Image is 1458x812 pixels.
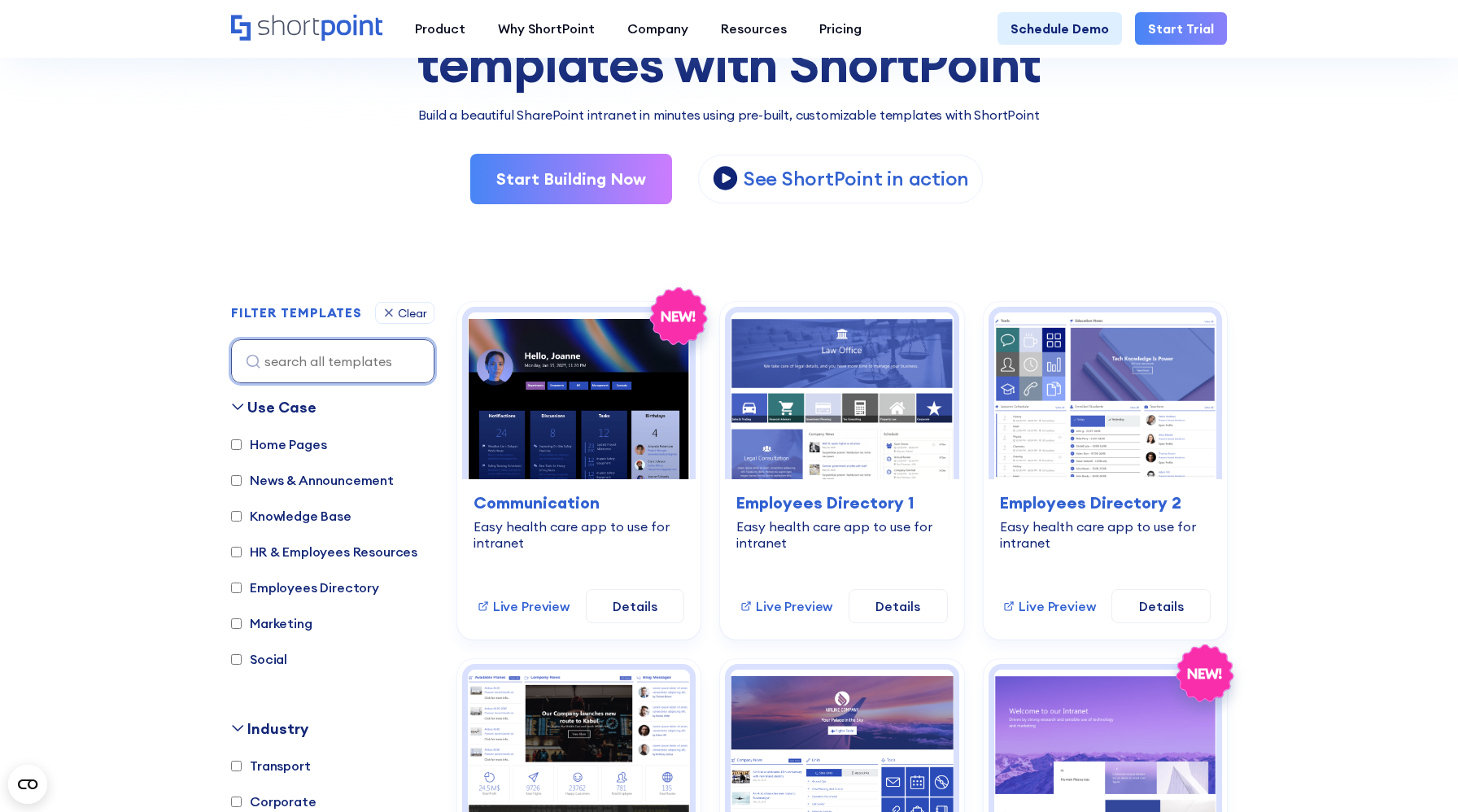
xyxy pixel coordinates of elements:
input: Home Pages [231,439,242,450]
input: Social [231,654,242,665]
input: Knowledge Base [231,511,242,522]
p: See ShortPoint in action [744,166,969,191]
input: Corporate [231,797,242,807]
h3: Employees Directory 2 [1000,491,1211,515]
div: Easy health care app to use for intranet [736,518,947,551]
label: Marketing [231,613,312,633]
label: Corporate [231,792,316,811]
label: News & Announcement [231,470,394,490]
a: Live Preview [477,596,570,616]
a: Details [1111,589,1211,623]
a: Why ShortPoint [482,12,611,45]
input: Transport [231,761,242,771]
input: Marketing [231,618,242,629]
label: Transport [231,756,311,775]
label: Knowledge Base [231,506,351,526]
input: search all templates [231,339,434,383]
a: Details [586,589,685,623]
a: Product [399,12,482,45]
a: Schedule Demo [997,12,1122,45]
div: Pricing [819,19,862,38]
input: News & Announcement [231,475,242,486]
button: Open CMP widget [8,765,47,804]
img: Employees Directory 1 [731,312,953,479]
label: Home Pages [231,434,326,454]
div: Industry [247,718,308,740]
div: Easy health care app to use for intranet [1000,518,1211,551]
a: Resources [705,12,803,45]
label: HR & Employees Resources [231,542,417,561]
a: Live Preview [740,596,832,616]
input: Employees Directory [231,583,242,593]
a: Live Preview [1002,596,1095,616]
img: Employees Directory 2 [994,312,1216,479]
img: Communication [468,312,690,479]
iframe: Chat Widget [1165,623,1458,812]
a: Start Building Now [470,154,672,204]
a: open lightbox [698,155,983,203]
input: HR & Employees Resources [231,547,242,557]
div: Resources [721,19,787,38]
div: Why ShortPoint [498,19,595,38]
div: Use Case [247,396,316,418]
div: Product [415,19,465,38]
h3: Communication [474,491,684,515]
a: Pricing [803,12,878,45]
a: Details [849,589,948,623]
h3: Employees Directory 1 [736,491,947,515]
a: Company [611,12,705,45]
label: Social [231,649,287,669]
div: Clear [398,308,427,319]
div: Easy health care app to use for intranet [474,518,684,551]
div: Company [627,19,688,38]
p: Build a beautiful SharePoint intranet in minutes using pre-built, customizable templates with Sho... [231,105,1227,124]
a: Start Trial [1135,12,1227,45]
h2: FILTER TEMPLATES [231,306,362,321]
a: Home [231,15,382,42]
label: Employees Directory [231,578,379,597]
